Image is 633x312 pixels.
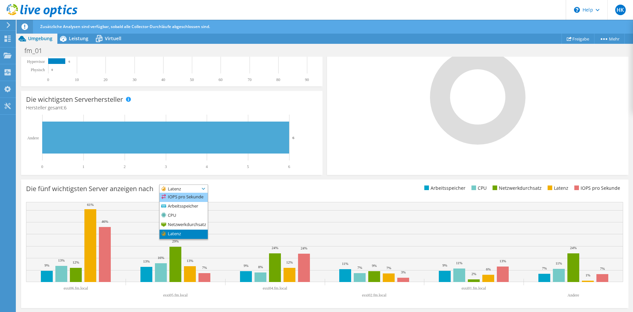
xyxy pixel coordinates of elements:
[586,273,590,277] text: 1%
[133,77,136,82] text: 30
[124,164,126,169] text: 2
[292,136,294,140] text: 6
[206,164,208,169] text: 4
[247,164,249,169] text: 5
[202,266,207,269] text: 7%
[342,262,348,266] text: 11%
[305,77,309,82] text: 90
[160,220,208,230] li: Netzwerkdurchsatz
[160,211,208,220] li: CPU
[286,260,293,264] text: 12%
[190,77,194,82] text: 50
[499,259,506,263] text: 13%
[263,286,287,291] text: esxi04.fm.local
[372,264,377,268] text: 9%
[567,293,579,298] text: Andere
[161,77,165,82] text: 40
[26,104,317,111] h4: Hersteller gesamt:
[542,266,547,270] text: 7%
[357,266,362,269] text: 7%
[69,60,70,63] text: 6
[362,293,387,298] text: esxi02.fm.local
[573,184,620,192] li: IOPS pro Sekunde
[64,286,88,291] text: esxi06.fm.local
[160,230,208,239] li: Latenz
[600,267,605,270] text: 7%
[27,59,45,64] text: Hypervisor
[58,258,65,262] text: 13%
[143,259,150,263] text: 13%
[47,77,49,82] text: 0
[41,164,43,169] text: 0
[486,267,491,271] text: 6%
[272,246,278,250] text: 24%
[73,260,79,264] text: 12%
[456,261,463,265] text: 11%
[442,263,447,267] text: 9%
[423,184,466,192] li: Arbeitsspeicher
[28,35,52,42] span: Umgebung
[26,96,123,103] h3: Die wichtigsten Serverhersteller
[471,272,476,276] text: 2%
[105,35,121,42] span: Virtuell
[248,77,252,82] text: 70
[462,286,486,291] text: esxi01.fm.local
[51,68,53,71] text: 0
[219,77,223,82] text: 60
[160,185,199,193] span: Latenz
[64,104,67,111] span: 6
[160,193,208,202] li: IOPS pro Sekunde
[556,261,562,265] text: 11%
[165,164,167,169] text: 3
[163,293,188,298] text: esxi05.fm.local
[561,34,594,44] a: Freigabe
[615,5,626,15] span: HK
[386,266,391,270] text: 7%
[570,246,577,250] text: 24%
[401,270,406,274] text: 3%
[276,77,280,82] text: 80
[470,184,487,192] li: CPU
[21,47,52,54] h1: fm_01
[546,184,568,192] li: Latenz
[288,164,290,169] text: 6
[102,219,108,223] text: 46%
[172,239,179,243] text: 29%
[82,164,84,169] text: 1
[75,77,79,82] text: 10
[574,7,580,13] svg: \n
[491,184,542,192] li: Netzwerkdurchsatz
[45,263,49,267] text: 9%
[594,34,625,44] a: Mehr
[187,259,193,263] text: 13%
[40,24,210,29] span: Zusätzliche Analysen sind verfügbar, sobald alle Collector-Durchläufe abgeschlossen sind.
[31,68,45,72] text: Physisch
[87,203,94,207] text: 61%
[258,265,263,269] text: 8%
[160,202,208,211] li: Arbeitsspeicher
[158,256,164,260] text: 16%
[244,264,249,268] text: 9%
[104,77,107,82] text: 20
[69,35,88,42] span: Leistung
[301,246,307,250] text: 24%
[27,136,39,140] text: Andere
